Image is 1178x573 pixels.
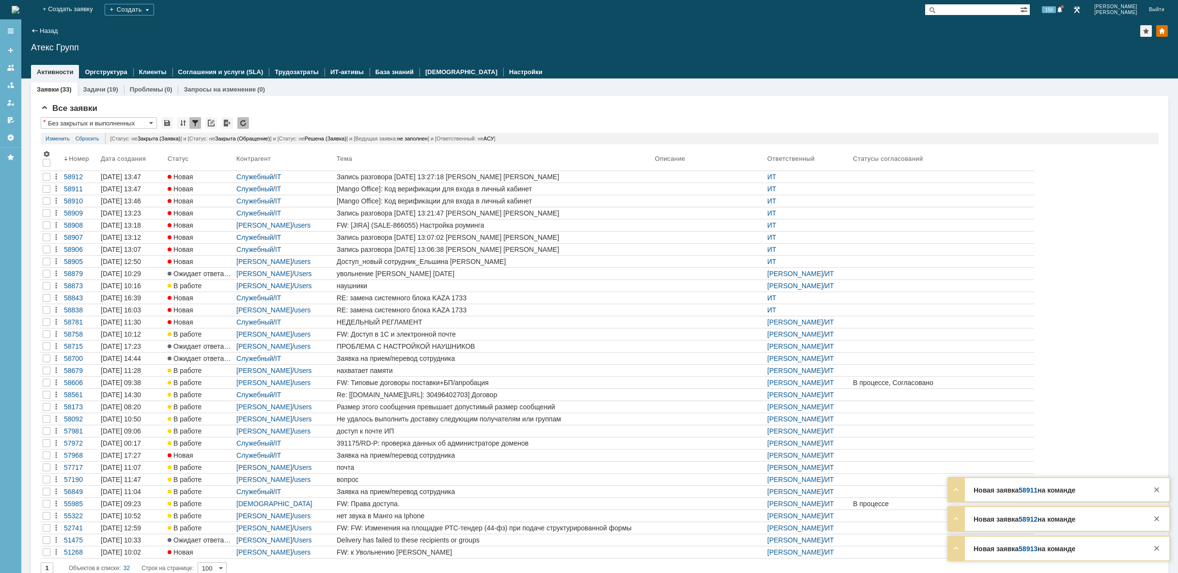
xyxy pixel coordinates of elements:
div: 58909 [64,209,97,217]
div: 58781 [64,318,97,326]
div: [DATE] 11:30 [101,318,141,326]
a: Сбросить [76,133,99,144]
div: 58907 [64,233,97,241]
a: IT [275,185,281,193]
span: В работе [168,403,201,411]
span: Новая [168,221,193,229]
span: Новая [168,209,193,217]
div: 58910 [64,197,97,205]
div: [DATE] 13:47 [101,173,141,181]
div: 58173 [64,403,97,411]
a: RE: замена системного блока KAZA 1733 [335,304,653,316]
a: ИТ [825,391,834,399]
div: 58879 [64,270,97,278]
a: Служебный [236,294,273,302]
a: Заявки [37,86,59,93]
a: Новая [166,232,234,243]
a: [PERSON_NAME] [767,342,823,350]
a: Ожидает ответа контрагента [166,341,234,352]
a: Заявки на командах [3,60,18,76]
a: ИТ [825,270,834,278]
a: Не удалось выполнить доставку следующим получателям или группам [335,413,653,425]
div: [DATE] 13:23 [101,209,141,217]
div: Запись разговора [DATE] 13:21:47 [PERSON_NAME] [PERSON_NAME] [337,209,651,217]
div: Дата создания [101,155,148,162]
div: 58092 [64,415,97,423]
a: 58679 [62,365,99,376]
div: 58561 [64,391,97,399]
div: Тема [337,155,353,162]
a: users [294,379,310,387]
a: [DATE] 09:38 [99,377,166,388]
a: Служебный [236,209,273,217]
span: В работе [168,330,201,338]
div: [DATE] 17:23 [101,342,141,350]
div: Сохранить вид [161,117,173,129]
a: users [294,221,310,229]
a: ИТ [825,355,834,362]
div: 58758 [64,330,97,338]
div: [DATE] 13:47 [101,185,141,193]
a: 58561 [62,389,99,401]
a: Users [294,403,312,411]
span: Новая [168,294,193,302]
div: FW: [JIRA] (SALE-866055) Настройка роуминга [337,221,651,229]
a: Служебный [236,355,273,362]
a: ИТ [825,403,834,411]
a: ИТ [767,294,776,302]
a: [PERSON_NAME] [236,270,292,278]
div: [DATE] 09:06 [101,427,141,435]
a: Задачи [83,86,106,93]
a: [PERSON_NAME] [767,391,823,399]
a: [DATE] 11:30 [99,316,166,328]
a: ИТ-активы [330,68,364,76]
a: Перейти в интерфейс администратора [1071,4,1083,15]
a: [PERSON_NAME] [767,415,823,423]
a: [DATE] 16:03 [99,304,166,316]
a: ИТ [767,197,776,205]
a: 58909 [62,207,99,219]
a: В работе [166,365,234,376]
a: ИТ [767,209,776,217]
a: 58173 [62,401,99,413]
a: ИТ [825,367,834,374]
a: ИТ [767,306,776,314]
a: [DATE] 13:46 [99,195,166,207]
a: users [294,330,310,338]
a: Ожидает ответа контрагента [166,353,234,364]
div: [DATE] 12:50 [101,258,141,265]
div: 58838 [64,306,97,314]
a: 58908 [62,219,99,231]
a: [DATE] 13:47 [99,183,166,195]
a: ИТ [825,342,834,350]
a: Служебный [236,246,273,253]
a: IT [275,209,281,217]
span: Новая [168,185,193,193]
div: Контрагент [236,155,273,162]
div: Статус [168,155,189,162]
a: Новая [166,316,234,328]
a: [PERSON_NAME] [767,318,823,326]
th: Контрагент [234,148,335,171]
div: [DATE] 14:44 [101,355,141,362]
a: [PERSON_NAME] [236,221,292,229]
a: [PERSON_NAME] [767,403,823,411]
div: 58715 [64,342,97,350]
a: В работе [166,328,234,340]
div: [DATE] 16:39 [101,294,141,302]
a: В работе [166,377,234,388]
div: нахватает памяти [337,367,651,374]
div: Обновлять список [237,117,249,129]
a: [PERSON_NAME] [236,415,292,423]
a: [DATE] 11:28 [99,365,166,376]
a: В работе [166,425,234,437]
a: 58873 [62,280,99,292]
div: 58700 [64,355,97,362]
a: База знаний [375,68,414,76]
div: НЕДЕЛЬНЫЙ РЕГЛАМЕНТ [337,318,651,326]
a: [PERSON_NAME] [236,330,292,338]
div: [DATE] 13:07 [101,246,141,253]
a: доступ к почте ИП [335,425,653,437]
a: FW: Доступ в 1С и электронной почте [335,328,653,340]
a: Запросы на изменение [184,86,256,93]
